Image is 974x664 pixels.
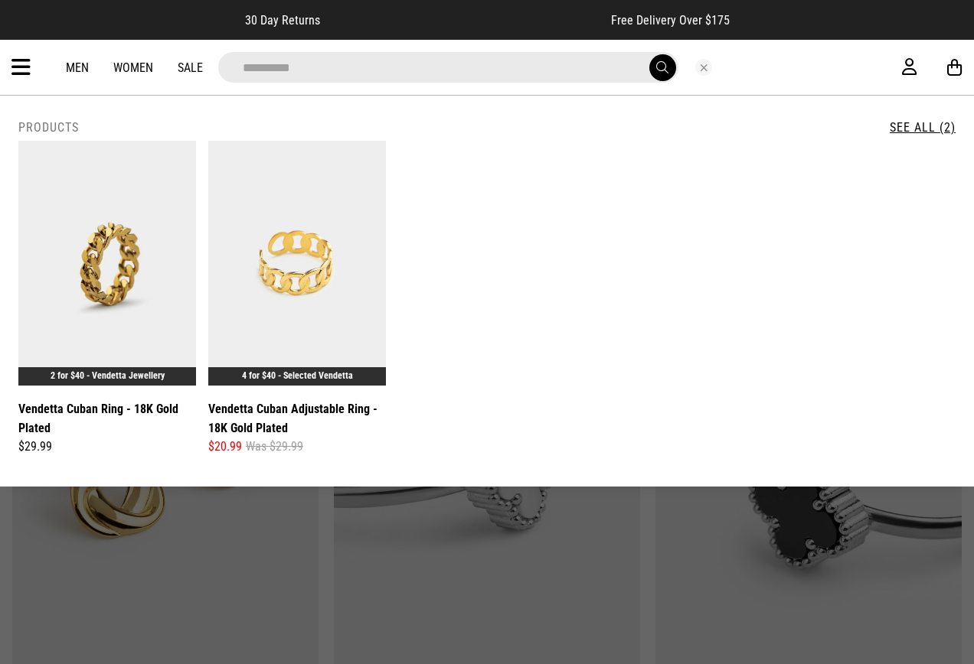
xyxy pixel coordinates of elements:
[695,59,712,76] button: Close search
[611,13,730,28] span: Free Delivery Over $175
[246,438,303,456] span: Was $29.99
[18,120,79,135] h2: Products
[51,370,165,381] a: 2 for $40 - Vendetta Jewellery
[208,399,386,438] a: Vendetta Cuban Adjustable Ring - 18K Gold Plated
[66,60,89,75] a: Men
[18,141,196,386] img: Vendetta Cuban Ring - 18k Gold Plated in Gold
[208,438,242,456] span: $20.99
[208,141,386,386] img: Vendetta Cuban Adjustable Ring - 18k Gold Plated in Gold
[242,370,353,381] a: 4 for $40 - Selected Vendetta
[245,13,320,28] span: 30 Day Returns
[18,399,196,438] a: Vendetta Cuban Ring - 18K Gold Plated
[18,438,196,456] div: $29.99
[113,60,153,75] a: Women
[351,12,580,28] iframe: Customer reviews powered by Trustpilot
[890,120,956,135] a: See All (2)
[178,60,203,75] a: Sale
